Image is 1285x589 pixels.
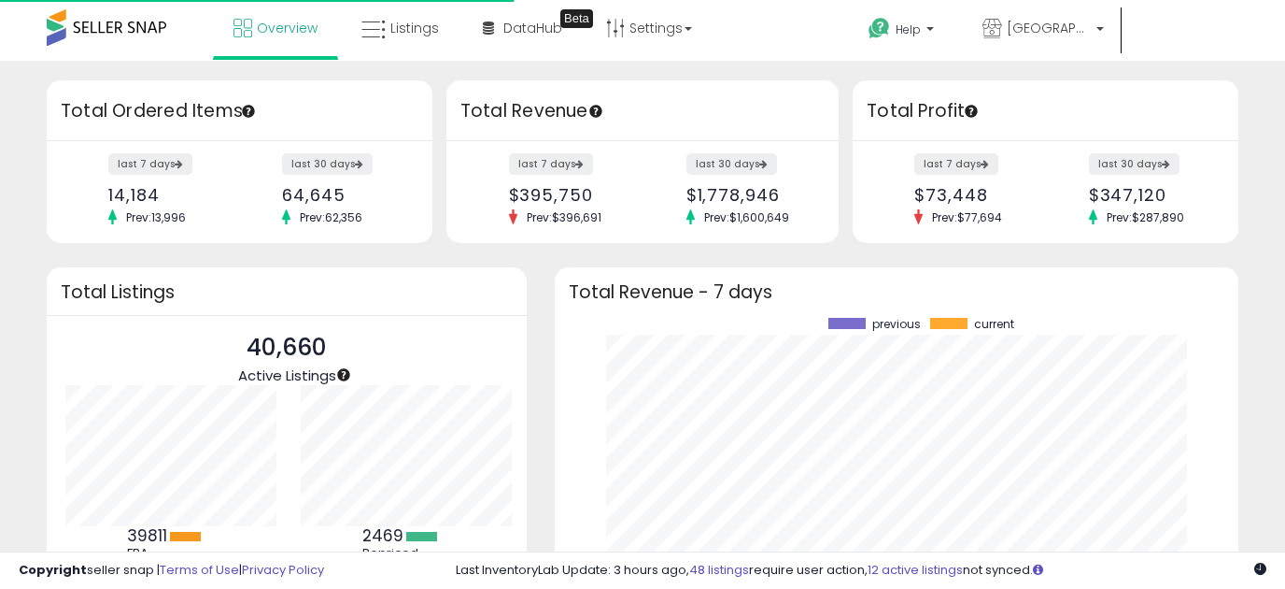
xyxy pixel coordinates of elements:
[517,209,611,225] span: Prev: $396,691
[963,103,980,120] div: Tooltip anchor
[160,561,239,579] a: Terms of Use
[896,22,921,37] span: Help
[290,209,372,225] span: Prev: 62,356
[560,9,593,28] div: Tooltip anchor
[868,561,963,579] a: 12 active listings
[238,330,336,366] p: 40,660
[61,285,513,299] h3: Total Listings
[695,209,798,225] span: Prev: $1,600,649
[127,546,211,561] div: FBA
[503,19,562,37] span: DataHub
[257,19,318,37] span: Overview
[61,98,418,124] h3: Total Ordered Items
[460,98,825,124] h3: Total Revenue
[19,562,324,580] div: seller snap | |
[509,153,593,175] label: last 7 days
[686,153,777,175] label: last 30 days
[569,285,1224,299] h3: Total Revenue - 7 days
[509,185,628,205] div: $395,750
[854,3,953,61] a: Help
[974,318,1014,331] span: current
[242,561,324,579] a: Privacy Policy
[108,185,225,205] div: 14,184
[914,185,1031,205] div: $73,448
[127,524,167,547] b: 39811
[456,562,1266,580] div: Last InventoryLab Update: 3 hours ago, require user action, not synced.
[362,524,403,547] b: 2469
[238,366,336,385] span: Active Listings
[1097,209,1193,225] span: Prev: $287,890
[117,209,195,225] span: Prev: 13,996
[867,98,1224,124] h3: Total Profit
[1089,185,1206,205] div: $347,120
[689,561,749,579] a: 48 listings
[19,561,87,579] strong: Copyright
[1033,564,1043,576] i: Click here to read more about un-synced listings.
[240,103,257,120] div: Tooltip anchor
[914,153,998,175] label: last 7 days
[587,103,604,120] div: Tooltip anchor
[282,153,373,175] label: last 30 days
[872,318,921,331] span: previous
[1089,153,1179,175] label: last 30 days
[868,17,891,40] i: Get Help
[923,209,1011,225] span: Prev: $77,694
[282,185,399,205] div: 64,645
[335,366,352,383] div: Tooltip anchor
[362,546,446,561] div: Repriced
[390,19,439,37] span: Listings
[108,153,192,175] label: last 7 days
[1007,19,1091,37] span: [GEOGRAPHIC_DATA]
[686,185,806,205] div: $1,778,946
